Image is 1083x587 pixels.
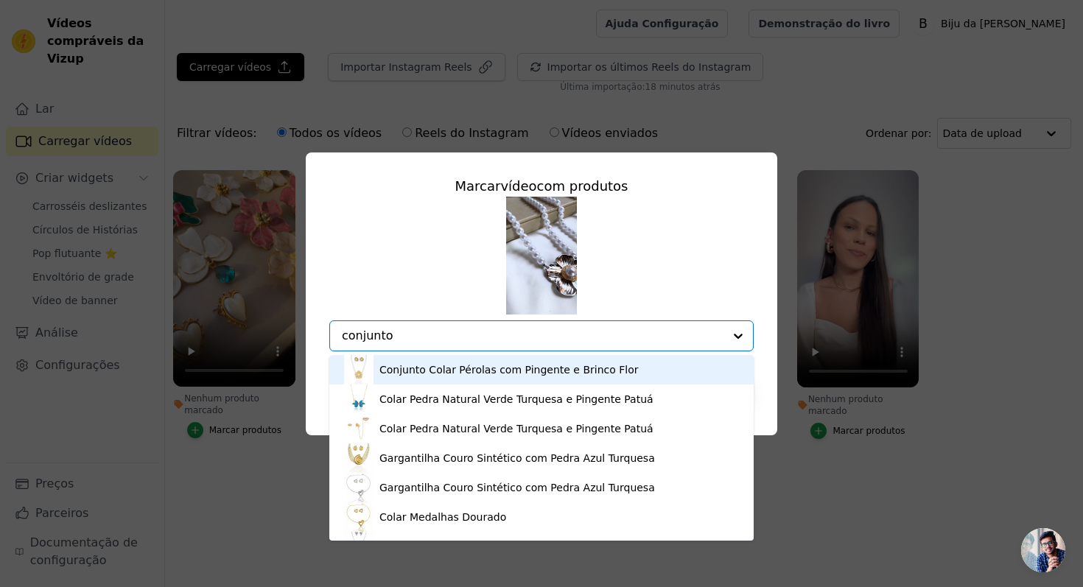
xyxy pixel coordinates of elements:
[344,414,374,443] img: miniatura do produto
[500,178,536,194] font: vídeo
[344,355,374,384] img: miniatura do produto
[379,452,655,464] font: Gargantilha Couro Sintético com Pedra Azul Turquesa
[344,502,374,532] img: miniatura do produto
[344,473,374,502] img: miniatura do produto
[344,532,374,561] img: miniatura do produto
[379,511,506,523] font: Colar Medalhas Dourado
[344,384,374,414] img: miniatura do produto
[344,443,374,473] img: miniatura do produto
[379,482,655,493] font: Gargantilha Couro Sintético com Pedra Azul Turquesa
[379,364,639,376] font: Conjunto Colar Pérolas com Pingente e Brinco Flor
[455,178,501,194] font: Marcar
[1021,528,1065,572] a: Bate-papo aberto
[506,197,577,314] img: vizup-images-1b1c.png
[379,393,653,405] font: Colar Pedra Natural Verde Turquesa e Pingente Patuá
[342,328,723,342] input: Pesquisar produtos
[537,178,628,194] font: com produtos
[379,423,653,435] font: Colar Pedra Natural Verde Turquesa e Pingente Patuá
